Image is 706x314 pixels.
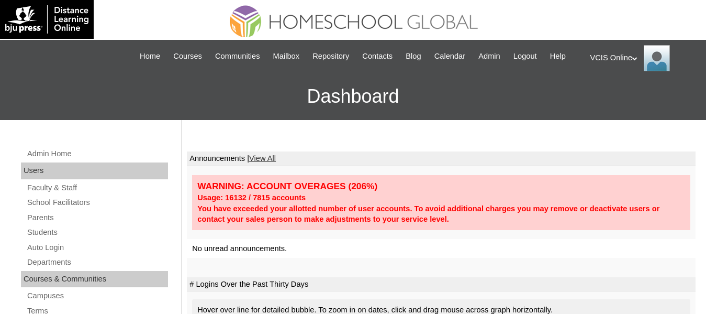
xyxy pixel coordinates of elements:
span: Mailbox [273,50,300,62]
td: # Logins Over the Past Thirty Days [187,277,696,292]
a: Courses [168,50,207,62]
td: No unread announcements. [187,239,696,258]
span: Communities [215,50,260,62]
a: Parents [26,211,168,224]
a: Departments [26,256,168,269]
a: Communities [210,50,265,62]
a: School Facilitators [26,196,168,209]
td: Announcements | [187,151,696,166]
a: Students [26,226,168,239]
a: Admin [473,50,506,62]
img: VCIS Online Admin [644,45,670,71]
a: View All [249,154,276,163]
a: Mailbox [268,50,305,62]
div: WARNING: ACCOUNT OVERAGES (206%) [197,180,685,192]
a: Repository [307,50,354,62]
a: Calendar [429,50,470,62]
a: Campuses [26,289,168,302]
a: Blog [400,50,426,62]
a: Admin Home [26,147,168,160]
span: Admin [478,50,500,62]
a: Home [135,50,165,62]
strong: Usage: 16132 / 7815 accounts [197,193,306,202]
span: Repository [312,50,349,62]
span: Courses [173,50,202,62]
a: Logout [508,50,542,62]
span: Contacts [362,50,393,62]
img: logo-white.png [5,5,88,34]
div: Courses & Communities [21,271,168,288]
span: Blog [406,50,421,62]
span: Calendar [434,50,465,62]
a: Contacts [357,50,398,62]
span: Logout [513,50,537,62]
h3: Dashboard [5,73,701,120]
a: Help [545,50,571,62]
span: Help [550,50,566,62]
div: Users [21,163,168,179]
a: Faculty & Staff [26,181,168,194]
div: You have exceeded your allotted number of user accounts. To avoid additional charges you may remo... [197,203,685,225]
a: Auto Login [26,241,168,254]
div: VCIS Online [590,45,696,71]
span: Home [140,50,160,62]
